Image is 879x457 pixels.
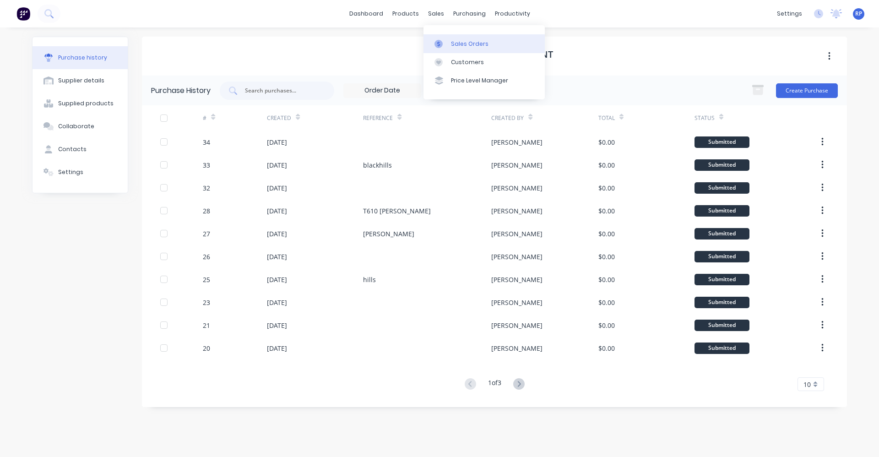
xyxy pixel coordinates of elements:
div: Submitted [695,274,749,285]
span: RP [855,10,862,18]
div: Submitted [695,297,749,308]
div: Status [695,114,715,122]
div: 32 [203,183,210,193]
div: 25 [203,275,210,284]
div: $0.00 [598,275,615,284]
div: Purchase History [151,85,211,96]
div: 21 [203,321,210,330]
img: Factory [16,7,30,21]
div: [PERSON_NAME] [491,275,543,284]
div: Customers [451,58,484,66]
div: productivity [490,7,535,21]
button: Collaborate [33,115,128,138]
div: $0.00 [598,137,615,147]
button: Purchase history [33,46,128,69]
div: Supplier details [58,76,104,85]
a: Price Level Manager [423,71,545,90]
div: Created [267,114,291,122]
div: [PERSON_NAME] [491,343,543,353]
div: [PERSON_NAME] [491,160,543,170]
div: products [388,7,423,21]
div: [PERSON_NAME] [491,298,543,307]
div: 23 [203,298,210,307]
div: Submitted [695,182,749,194]
div: Collaborate [58,122,94,131]
button: Contacts [33,138,128,161]
div: blackhills [363,160,392,170]
div: hills [363,275,376,284]
button: Create Purchase [776,83,838,98]
div: $0.00 [598,252,615,261]
div: Submitted [695,205,749,217]
div: # [203,114,206,122]
div: settings [772,7,807,21]
button: Supplier details [33,69,128,92]
div: 1 of 3 [488,378,501,391]
div: 33 [203,160,210,170]
div: [PERSON_NAME] [491,229,543,239]
div: 34 [203,137,210,147]
div: [DATE] [267,137,287,147]
input: Order Date [344,84,421,98]
div: Contacts [58,145,87,153]
div: Submitted [695,343,749,354]
a: Customers [423,53,545,71]
div: purchasing [449,7,490,21]
button: Supplied products [33,92,128,115]
div: 27 [203,229,210,239]
div: [DATE] [267,183,287,193]
div: [DATE] [267,206,287,216]
div: $0.00 [598,160,615,170]
h1: Hunter Powder & Paint [436,49,553,60]
button: Settings [33,161,128,184]
div: [PERSON_NAME] [491,137,543,147]
div: $0.00 [598,206,615,216]
div: [DATE] [267,343,287,353]
a: dashboard [345,7,388,21]
div: [DATE] [267,252,287,261]
input: Search purchases... [244,86,320,95]
div: Submitted [695,159,749,171]
div: Purchase history [58,54,107,62]
div: sales [423,7,449,21]
div: [PERSON_NAME] [491,321,543,330]
div: Created By [491,114,524,122]
div: [PERSON_NAME] [491,183,543,193]
span: 10 [803,380,811,389]
div: Supplied products [58,99,114,108]
div: 20 [203,343,210,353]
div: [PERSON_NAME] [363,229,414,239]
div: [PERSON_NAME] [491,206,543,216]
div: Submitted [695,136,749,148]
div: Sales Orders [451,40,488,48]
div: $0.00 [598,183,615,193]
div: Total [598,114,615,122]
div: 26 [203,252,210,261]
div: [DATE] [267,321,287,330]
div: 28 [203,206,210,216]
div: Submitted [695,228,749,239]
div: $0.00 [598,229,615,239]
div: Price Level Manager [451,76,508,85]
div: [DATE] [267,275,287,284]
div: Settings [58,168,83,176]
div: T610 [PERSON_NAME] [363,206,431,216]
div: [DATE] [267,298,287,307]
div: [DATE] [267,229,287,239]
div: Reference [363,114,393,122]
div: $0.00 [598,321,615,330]
div: $0.00 [598,343,615,353]
div: $0.00 [598,298,615,307]
div: [PERSON_NAME] [491,252,543,261]
div: Submitted [695,251,749,262]
div: Submitted [695,320,749,331]
div: [DATE] [267,160,287,170]
a: Sales Orders [423,34,545,53]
